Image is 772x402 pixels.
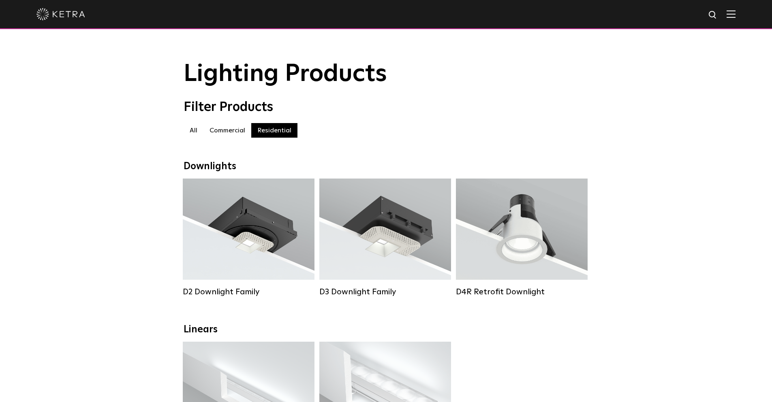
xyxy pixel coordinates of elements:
[708,10,718,20] img: search icon
[319,287,451,297] div: D3 Downlight Family
[456,287,588,297] div: D4R Retrofit Downlight
[319,179,451,297] a: D3 Downlight Family Lumen Output:700 / 900 / 1100Colors:White / Black / Silver / Bronze / Paintab...
[184,123,203,138] label: All
[36,8,85,20] img: ketra-logo-2019-white
[184,324,589,336] div: Linears
[184,161,589,172] div: Downlights
[456,179,588,297] a: D4R Retrofit Downlight Lumen Output:800Colors:White / BlackBeam Angles:15° / 25° / 40° / 60°Watta...
[183,287,314,297] div: D2 Downlight Family
[184,62,387,86] span: Lighting Products
[184,100,589,115] div: Filter Products
[727,10,736,18] img: Hamburger%20Nav.svg
[203,123,251,138] label: Commercial
[251,123,297,138] label: Residential
[183,179,314,297] a: D2 Downlight Family Lumen Output:1200Colors:White / Black / Gloss Black / Silver / Bronze / Silve...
